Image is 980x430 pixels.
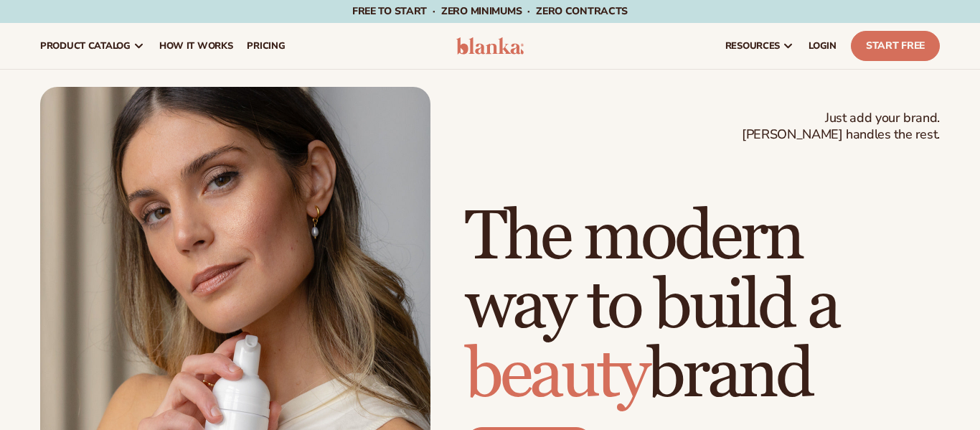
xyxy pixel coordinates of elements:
a: pricing [240,23,292,69]
a: LOGIN [801,23,844,69]
a: How It Works [152,23,240,69]
span: beauty [465,333,647,417]
span: resources [725,40,780,52]
span: Free to start · ZERO minimums · ZERO contracts [352,4,628,18]
img: logo [456,37,524,55]
span: pricing [247,40,285,52]
a: Start Free [851,31,940,61]
a: resources [718,23,801,69]
h1: The modern way to build a brand [465,203,940,410]
span: LOGIN [809,40,837,52]
span: How It Works [159,40,233,52]
span: Just add your brand. [PERSON_NAME] handles the rest. [742,110,940,144]
a: product catalog [33,23,152,69]
span: product catalog [40,40,131,52]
